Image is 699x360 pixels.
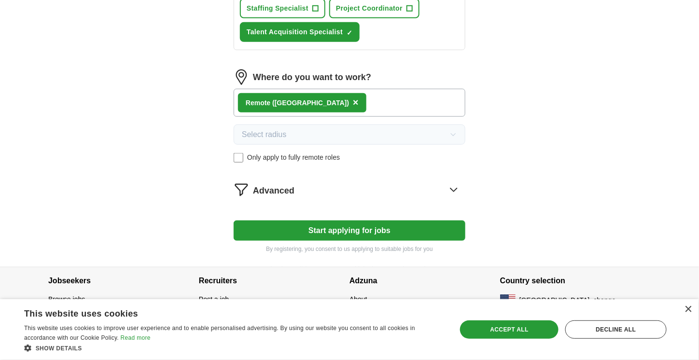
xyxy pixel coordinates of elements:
span: ✓ [347,29,352,37]
a: Post a job [199,295,229,303]
span: Advanced [253,184,294,197]
span: × [353,97,359,108]
img: location.png [234,69,249,85]
h4: Country selection [500,267,651,294]
a: Browse jobs [48,295,85,303]
span: Project Coordinator [336,3,403,14]
input: Only apply to fully remote roles [234,153,243,163]
a: Read more, opens a new window [121,334,151,341]
div: Remote ([GEOGRAPHIC_DATA]) [246,98,349,108]
span: Staffing Specialist [247,3,308,14]
p: By registering, you consent to us applying to suitable jobs for you [234,245,465,253]
label: Where do you want to work? [253,71,371,84]
span: Select radius [242,129,287,140]
button: Talent Acquisition Specialist✓ [240,22,360,42]
div: Decline all [565,320,667,339]
div: This website uses cookies [24,305,420,319]
button: Start applying for jobs [234,221,465,241]
div: Show details [24,343,444,353]
img: filter [234,182,249,197]
img: US flag [500,294,516,306]
span: Only apply to fully remote roles [247,152,340,163]
button: change [594,295,616,305]
span: Talent Acquisition Specialist [247,27,343,37]
button: Select radius [234,125,465,145]
button: × [353,96,359,110]
span: [GEOGRAPHIC_DATA] [519,295,590,305]
span: Show details [36,345,82,352]
span: This website uses cookies to improve user experience and to enable personalised advertising. By u... [24,325,415,341]
div: Accept all [460,320,559,339]
a: About [349,295,367,303]
div: Close [685,306,692,313]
